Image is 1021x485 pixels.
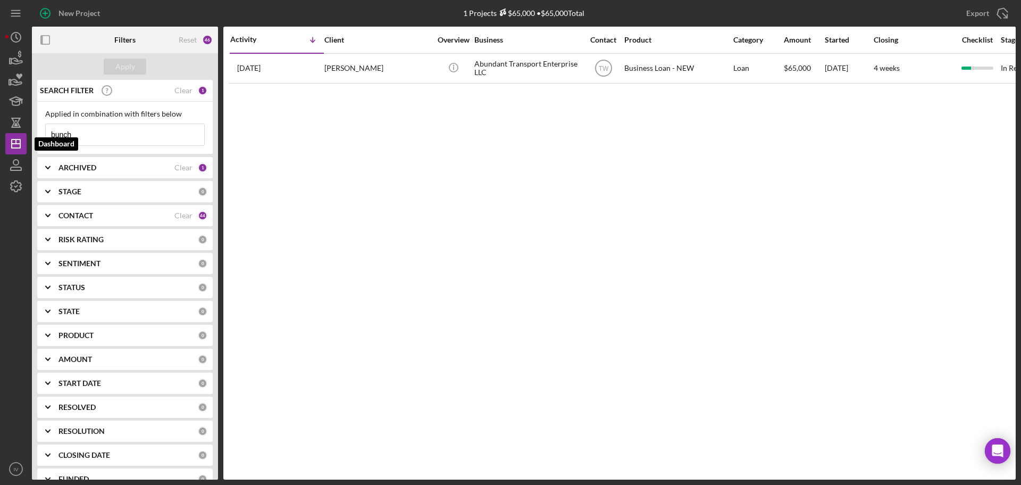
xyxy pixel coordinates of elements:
[583,36,623,44] div: Contact
[202,35,213,45] div: 46
[58,283,85,292] b: STATUS
[198,402,207,412] div: 0
[104,59,146,75] button: Apply
[32,3,111,24] button: New Project
[58,451,110,459] b: CLOSING DATE
[198,259,207,268] div: 0
[198,379,207,388] div: 0
[198,211,207,220] div: 44
[955,36,1000,44] div: Checklist
[198,235,207,244] div: 0
[198,307,207,316] div: 0
[198,187,207,196] div: 0
[40,86,94,95] b: SEARCH FILTER
[474,36,581,44] div: Business
[198,474,207,484] div: 0
[58,475,89,483] b: FUNDED
[624,36,731,44] div: Product
[198,355,207,364] div: 0
[198,163,207,172] div: 1
[324,36,431,44] div: Client
[324,54,431,83] div: [PERSON_NAME]
[784,63,811,72] span: $65,000
[58,187,81,196] b: STAGE
[874,36,953,44] div: Closing
[497,9,535,18] div: $65,000
[825,54,873,83] div: [DATE]
[733,36,783,44] div: Category
[198,450,207,460] div: 0
[230,35,277,44] div: Activity
[624,54,731,83] div: Business Loan - NEW
[58,259,101,268] b: SENTIMENT
[58,427,105,435] b: RESOLUTION
[58,355,92,364] b: AMOUNT
[174,86,193,95] div: Clear
[598,65,608,72] text: TW
[174,211,193,220] div: Clear
[198,331,207,340] div: 0
[115,59,135,75] div: Apply
[58,379,101,388] b: START DATE
[5,458,27,480] button: IV
[58,211,93,220] b: CONTACT
[784,36,824,44] div: Amount
[58,235,104,244] b: RISK RATING
[956,3,1016,24] button: Export
[13,466,19,472] text: IV
[58,307,80,316] b: STATE
[114,36,136,44] b: Filters
[58,331,94,340] b: PRODUCT
[198,283,207,292] div: 0
[45,110,205,118] div: Applied in combination with filters below
[733,54,783,83] div: Loan
[237,64,261,72] time: 2025-08-19 15:07
[58,403,96,412] b: RESOLVED
[433,36,473,44] div: Overview
[463,9,584,18] div: 1 Projects • $65,000 Total
[58,163,96,172] b: ARCHIVED
[474,54,581,83] div: Abundant Transport Enterprise LLC
[825,36,873,44] div: Started
[874,63,900,72] time: 4 weeks
[198,426,207,436] div: 0
[179,36,197,44] div: Reset
[966,3,989,24] div: Export
[58,3,100,24] div: New Project
[985,438,1010,464] div: Open Intercom Messenger
[198,86,207,95] div: 1
[174,163,193,172] div: Clear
